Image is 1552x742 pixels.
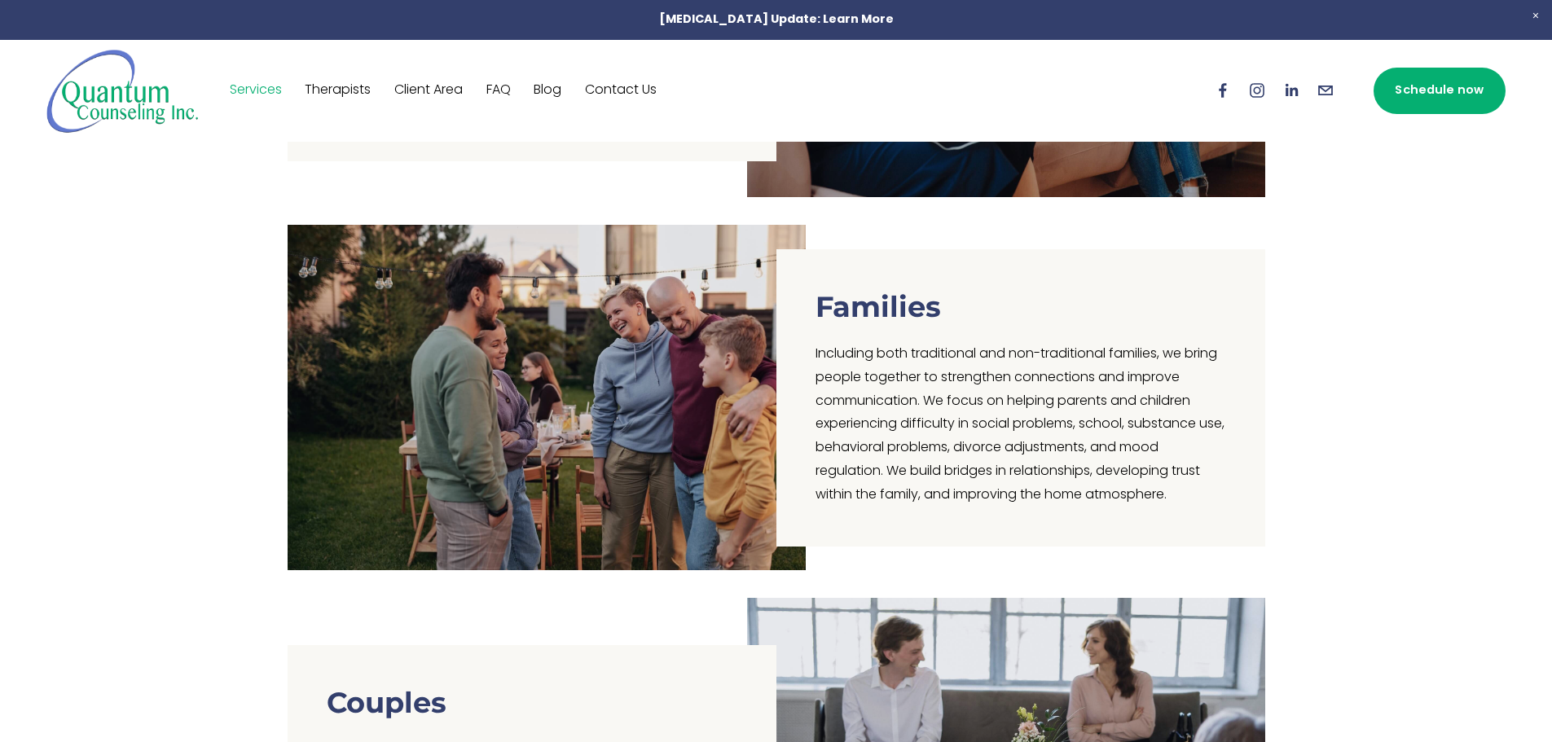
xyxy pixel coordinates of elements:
a: Services [230,77,282,103]
a: Contact Us [585,77,657,103]
a: Blog [534,77,561,103]
h3: Couples [327,685,446,720]
h3: Families [816,289,941,324]
a: Instagram [1248,81,1266,99]
img: Quantum Counseling Inc. | Change starts here. [46,48,199,134]
a: info@quantumcounselinginc.com [1317,81,1334,99]
a: LinkedIn [1282,81,1300,99]
a: FAQ [486,77,511,103]
a: Facebook [1214,81,1232,99]
a: Client Area [394,77,463,103]
p: Including both traditional and non-traditional families, we bring people together to strengthen c... [816,343,1226,507]
a: Therapists [305,77,371,103]
a: Schedule now [1374,68,1506,114]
